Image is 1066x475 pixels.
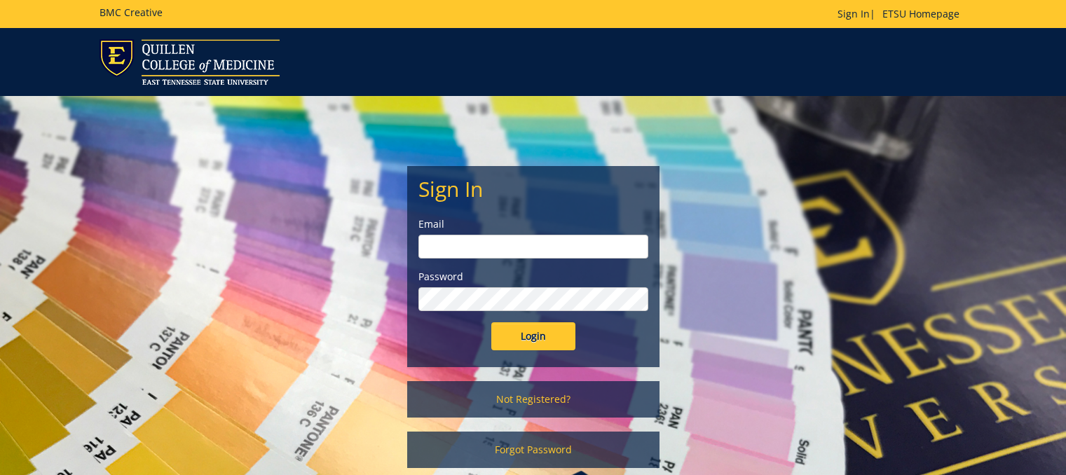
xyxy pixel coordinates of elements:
h2: Sign In [418,177,648,200]
input: Login [491,322,575,350]
h5: BMC Creative [100,7,163,18]
a: Forgot Password [407,432,660,468]
p: | [838,7,966,21]
a: Not Registered? [407,381,660,418]
a: Sign In [838,7,870,20]
label: Password [418,270,648,284]
label: Email [418,217,648,231]
a: ETSU Homepage [875,7,966,20]
img: ETSU logo [100,39,280,85]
